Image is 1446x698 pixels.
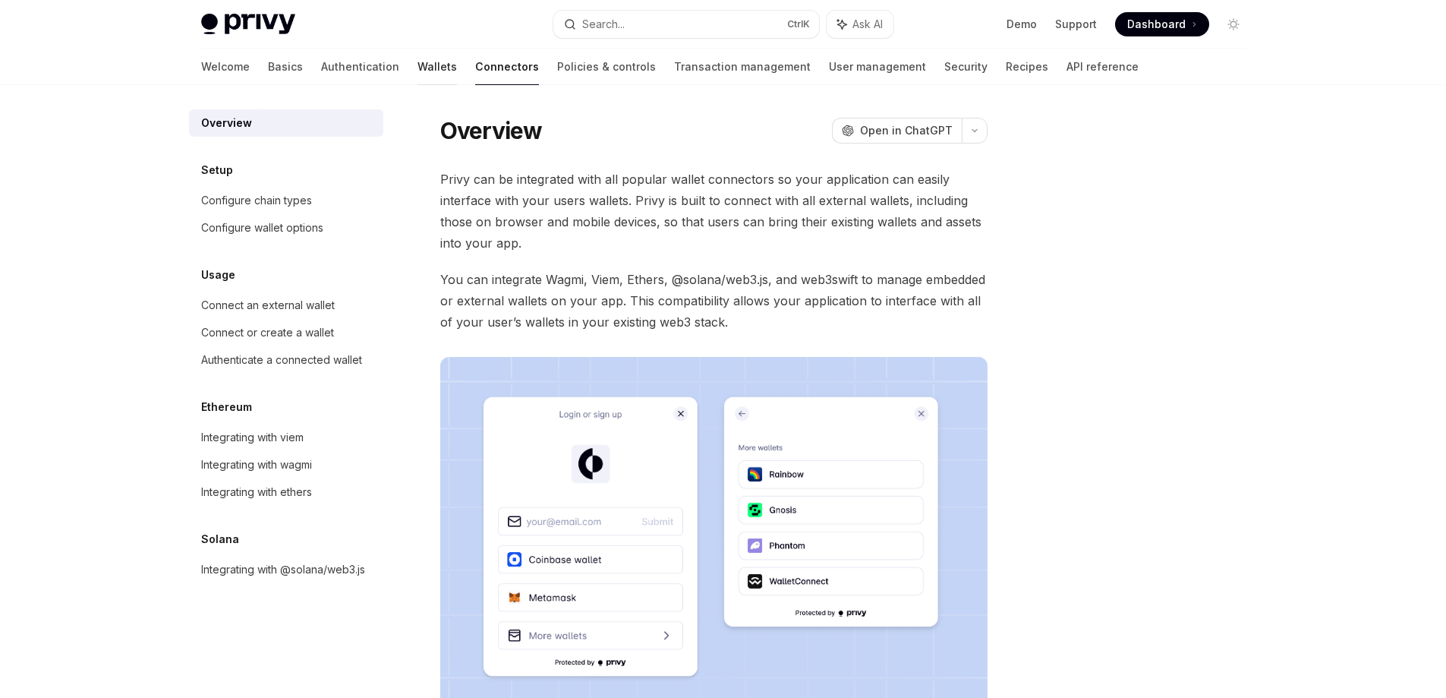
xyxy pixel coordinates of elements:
div: Overview [201,114,252,132]
a: Policies & controls [557,49,656,85]
a: Recipes [1006,49,1048,85]
div: Integrating with ethers [201,483,312,501]
div: Configure chain types [201,191,312,210]
a: Wallets [417,49,457,85]
a: Demo [1007,17,1037,32]
a: Connectors [475,49,539,85]
a: User management [829,49,926,85]
a: Transaction management [674,49,811,85]
a: Security [944,49,988,85]
div: Configure wallet options [201,219,323,237]
div: Integrating with @solana/web3.js [201,561,365,579]
button: Search...CtrlK [553,11,819,38]
img: light logo [201,14,295,35]
a: Overview [189,109,383,137]
h5: Solana [201,530,239,548]
button: Ask AI [827,11,893,38]
span: Ctrl K [787,18,810,30]
div: Search... [582,15,625,33]
a: Support [1055,17,1097,32]
a: Basics [268,49,303,85]
a: Integrating with viem [189,424,383,451]
a: Authenticate a connected wallet [189,346,383,374]
h5: Ethereum [201,398,252,416]
a: Welcome [201,49,250,85]
a: Configure chain types [189,187,383,214]
a: Authentication [321,49,399,85]
a: Integrating with ethers [189,478,383,506]
button: Toggle dark mode [1221,12,1246,36]
h5: Usage [201,266,235,284]
span: Ask AI [852,17,883,32]
a: Connect or create a wallet [189,319,383,346]
div: Integrating with wagmi [201,456,312,474]
a: Integrating with wagmi [189,451,383,478]
a: Configure wallet options [189,214,383,242]
a: Integrating with @solana/web3.js [189,556,383,583]
a: Connect an external wallet [189,292,383,319]
div: Authenticate a connected wallet [201,351,362,369]
div: Connect an external wallet [201,296,335,314]
button: Open in ChatGPT [832,118,962,144]
span: Dashboard [1127,17,1186,32]
h1: Overview [440,117,543,144]
div: Integrating with viem [201,428,304,447]
h5: Setup [201,161,233,179]
a: Dashboard [1115,12,1209,36]
span: Privy can be integrated with all popular wallet connectors so your application can easily interfa... [440,169,988,254]
span: Open in ChatGPT [860,123,953,138]
div: Connect or create a wallet [201,324,334,342]
a: API reference [1066,49,1139,85]
span: You can integrate Wagmi, Viem, Ethers, @solana/web3.js, and web3swift to manage embedded or exter... [440,269,988,333]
